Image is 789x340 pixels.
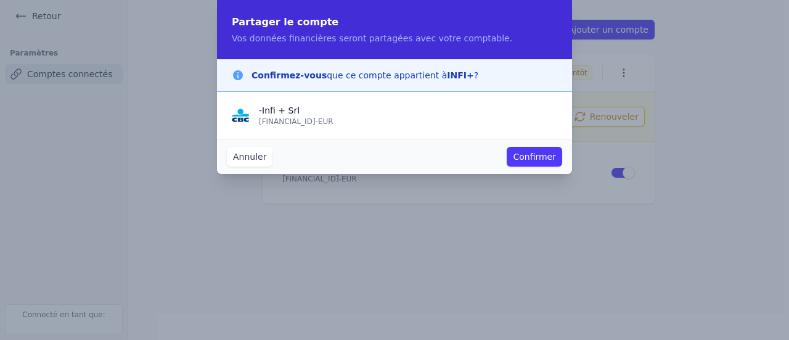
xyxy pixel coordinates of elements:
strong: INFI+ [447,70,473,80]
h2: Partager le compte [232,15,557,30]
h3: que ce compte appartient à ? [251,69,557,81]
p: - Infi + Srl [259,104,560,117]
p: [FINANCIAL_ID] - EUR [259,117,560,126]
p: Vos données financières seront partagées avec votre comptable. [232,32,557,44]
button: Confirmer [507,147,562,167]
strong: Confirmez-vous [251,70,327,80]
button: Annuler [227,147,272,167]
